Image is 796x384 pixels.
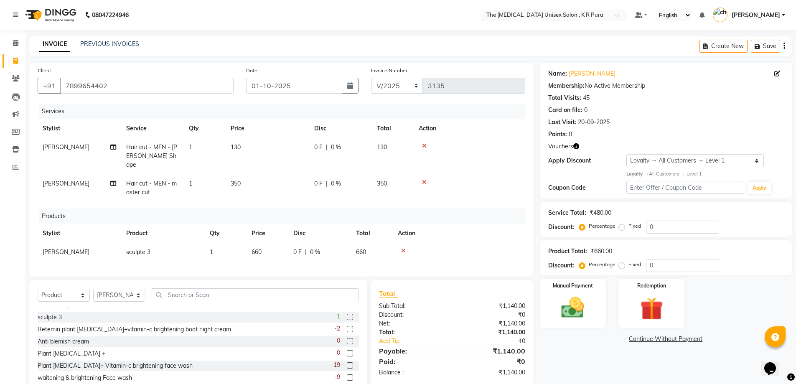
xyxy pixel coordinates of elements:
span: 0 [337,348,340,357]
div: waitening & brightening Face wash [38,374,132,382]
div: Points: [548,130,567,139]
span: 1 [189,180,192,187]
label: Redemption [637,282,666,290]
div: Name: [548,69,567,78]
button: Apply [748,182,771,194]
label: Invoice Number [371,67,407,74]
span: Vouchers [548,142,573,151]
span: [PERSON_NAME] [43,143,89,151]
b: 08047224946 [92,3,129,27]
div: Paid: [373,356,452,366]
label: Client [38,67,51,74]
a: Add Tip [373,337,465,346]
th: Qty [205,224,247,243]
th: Qty [184,119,226,138]
span: | [326,179,328,188]
span: Hair cut - MEN - master cut [126,180,177,196]
span: 0 F [314,179,323,188]
iframe: chat widget [761,351,788,376]
div: 0 [584,106,587,114]
div: Anti blemish cream [38,337,89,346]
th: Product [121,224,205,243]
div: Discount: [548,223,574,231]
span: 0 F [293,248,302,257]
div: 0 [569,130,572,139]
span: 350 [231,180,241,187]
div: Balance : [373,368,452,377]
label: Date [246,67,257,74]
span: [PERSON_NAME] [43,180,89,187]
th: Stylist [38,119,121,138]
div: Products [38,209,532,224]
div: Net: [373,319,452,328]
a: Continue Without Payment [542,335,790,343]
div: ₹1,140.00 [452,319,532,328]
th: Price [226,119,309,138]
span: -19 [331,361,340,369]
label: Fixed [628,222,641,230]
span: 0 [337,336,340,345]
span: 1 [189,143,192,151]
div: Discount: [548,261,574,270]
label: Fixed [628,261,641,268]
div: ₹1,140.00 [452,302,532,310]
div: Membership: [548,81,585,90]
span: 660 [252,248,262,256]
div: Discount: [373,310,452,319]
img: logo [21,3,79,27]
span: 0 % [331,179,341,188]
a: [PERSON_NAME] [569,69,615,78]
label: Manual Payment [553,282,593,290]
div: ₹1,140.00 [452,368,532,377]
div: Apply Discount [548,156,627,165]
th: Action [393,224,525,243]
div: sculpte 3 [38,313,62,322]
img: chandu [713,8,727,22]
div: ₹0 [452,310,532,319]
th: Total [372,119,414,138]
th: Service [121,119,184,138]
div: Services [38,104,532,119]
span: -9 [334,373,340,381]
div: Total Visits: [548,94,581,102]
span: 0 F [314,143,323,152]
img: _cash.svg [554,295,591,321]
div: ₹1,140.00 [452,328,532,337]
div: No Active Membership [548,81,783,90]
a: PREVIOUS INVOICES [80,40,139,48]
button: +91 [38,78,61,94]
div: Service Total: [548,209,586,217]
span: 130 [377,143,387,151]
span: 130 [231,143,241,151]
th: Disc [309,119,372,138]
span: 1 [210,248,213,256]
div: Retemin plant [MEDICAL_DATA]+vitamin-c brightening boot night cream [38,325,231,334]
input: Enter Offer / Coupon Code [626,181,744,194]
strong: Loyalty → [626,171,648,177]
span: 350 [377,180,387,187]
span: [PERSON_NAME] [732,11,780,20]
div: ₹0 [452,356,532,366]
div: Total: [373,328,452,337]
span: -2 [334,324,340,333]
span: 0 % [310,248,320,257]
div: Plant [MEDICAL_DATA]+ Vitamin-c brightening face wash [38,361,193,370]
th: Total [351,224,393,243]
div: ₹480.00 [590,209,611,217]
div: 45 [583,94,590,102]
div: ₹0 [465,337,532,346]
div: Payable: [373,346,452,356]
div: ₹660.00 [590,247,612,256]
div: ₹1,140.00 [452,346,532,356]
div: Card on file: [548,106,582,114]
img: _gift.svg [633,295,670,323]
span: 1 [337,312,340,321]
span: | [305,248,307,257]
th: Price [247,224,288,243]
div: Sub Total: [373,302,452,310]
button: Save [751,40,780,53]
span: [PERSON_NAME] [43,248,89,256]
button: Create New [699,40,748,53]
th: Disc [288,224,351,243]
span: | [326,143,328,152]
